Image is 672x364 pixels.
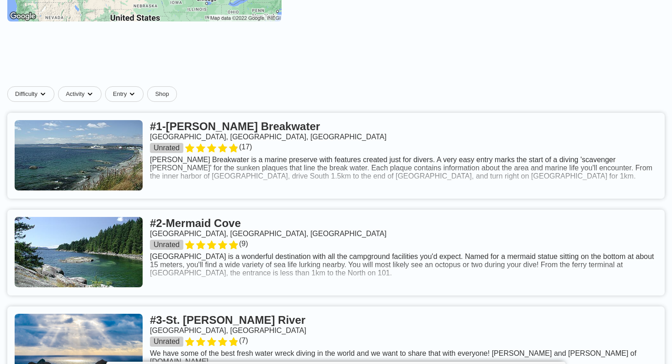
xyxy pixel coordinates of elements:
iframe: Advertisement [114,38,558,79]
span: Activity [66,90,85,98]
span: Entry [113,90,127,98]
img: dropdown caret [128,90,136,98]
img: dropdown caret [86,90,94,98]
button: Activitydropdown caret [58,86,105,102]
a: Shop [147,86,176,102]
button: Difficultydropdown caret [7,86,58,102]
button: Entrydropdown caret [105,86,147,102]
span: Difficulty [15,90,37,98]
img: dropdown caret [39,90,47,98]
